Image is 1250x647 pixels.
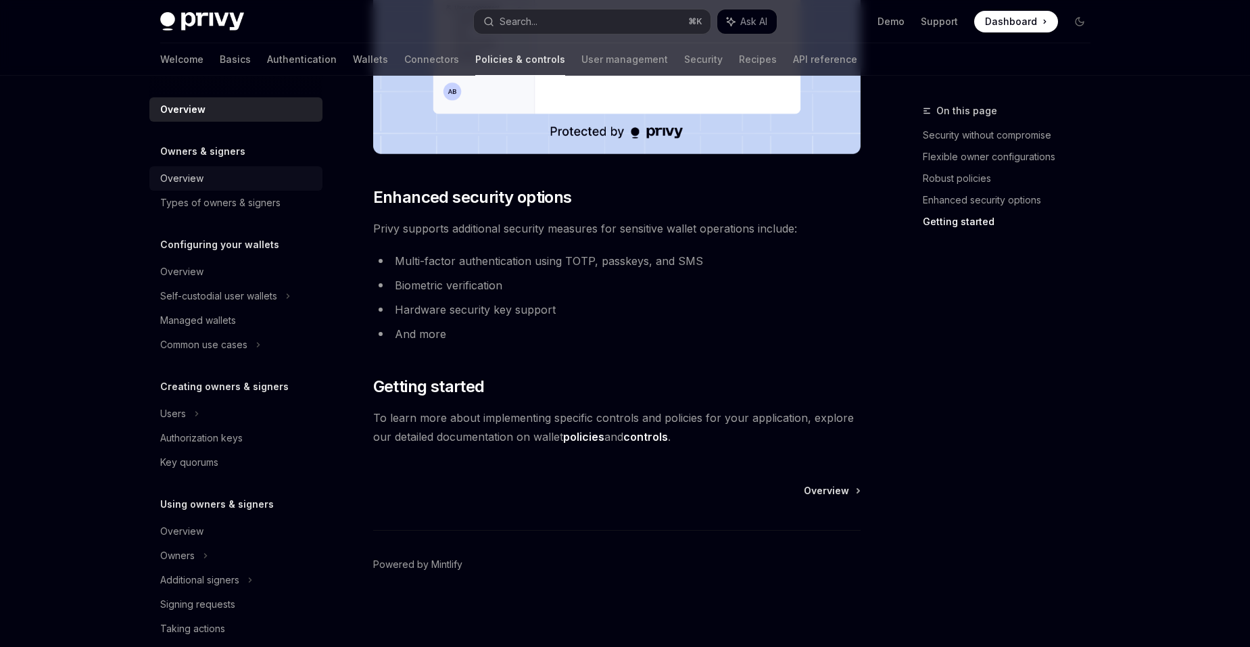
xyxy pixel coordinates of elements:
[160,572,239,588] div: Additional signers
[149,450,322,475] a: Key quorums
[684,43,723,76] a: Security
[717,9,777,34] button: Ask AI
[220,43,251,76] a: Basics
[160,379,289,395] h5: Creating owners & signers
[160,101,206,118] div: Overview
[923,146,1101,168] a: Flexible owner configurations
[160,170,203,187] div: Overview
[149,617,322,641] a: Taking actions
[688,16,702,27] span: ⌘ K
[160,143,245,160] h5: Owners & signers
[373,325,861,343] li: And more
[160,596,235,613] div: Signing requests
[936,103,997,119] span: On this page
[404,43,459,76] a: Connectors
[149,519,322,544] a: Overview
[160,337,247,353] div: Common use cases
[373,187,572,208] span: Enhanced security options
[149,592,322,617] a: Signing requests
[563,430,604,444] a: policies
[623,430,668,444] a: controls
[373,376,485,398] span: Getting started
[921,15,958,28] a: Support
[160,288,277,304] div: Self-custodial user wallets
[160,12,244,31] img: dark logo
[500,14,537,30] div: Search...
[373,219,861,238] span: Privy supports additional security measures for sensitive wallet operations include:
[160,548,195,564] div: Owners
[1069,11,1090,32] button: Toggle dark mode
[373,276,861,295] li: Biometric verification
[160,43,203,76] a: Welcome
[923,124,1101,146] a: Security without compromise
[373,558,462,571] a: Powered by Mintlify
[353,43,388,76] a: Wallets
[149,97,322,122] a: Overview
[740,15,767,28] span: Ask AI
[923,211,1101,233] a: Getting started
[793,43,857,76] a: API reference
[149,191,322,215] a: Types of owners & signers
[160,523,203,540] div: Overview
[160,237,279,253] h5: Configuring your wallets
[474,9,711,34] button: Search...⌘K
[804,484,849,498] span: Overview
[160,621,225,637] div: Taking actions
[739,43,777,76] a: Recipes
[149,166,322,191] a: Overview
[149,426,322,450] a: Authorization keys
[974,11,1058,32] a: Dashboard
[878,15,905,28] a: Demo
[373,251,861,270] li: Multi-factor authentication using TOTP, passkeys, and SMS
[160,312,236,329] div: Managed wallets
[923,168,1101,189] a: Robust policies
[160,406,186,422] div: Users
[267,43,337,76] a: Authentication
[985,15,1037,28] span: Dashboard
[160,454,218,471] div: Key quorums
[373,408,861,446] span: To learn more about implementing specific controls and policies for your application, explore our...
[581,43,668,76] a: User management
[923,189,1101,211] a: Enhanced security options
[149,260,322,284] a: Overview
[804,484,859,498] a: Overview
[475,43,565,76] a: Policies & controls
[160,195,281,211] div: Types of owners & signers
[149,308,322,333] a: Managed wallets
[160,264,203,280] div: Overview
[373,300,861,319] li: Hardware security key support
[160,496,274,512] h5: Using owners & signers
[160,430,243,446] div: Authorization keys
